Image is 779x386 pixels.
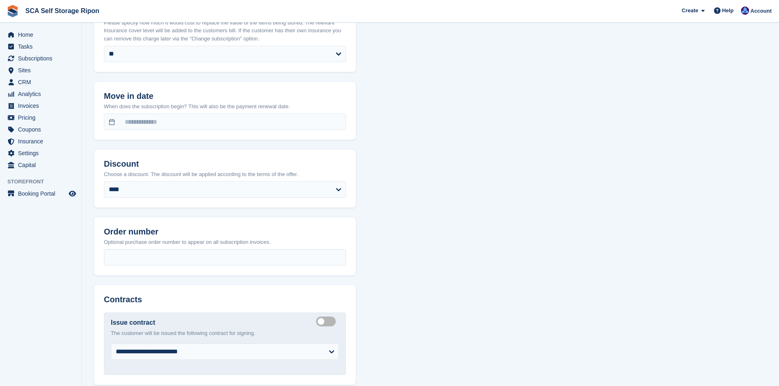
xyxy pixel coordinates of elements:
[18,112,67,123] span: Pricing
[18,65,67,76] span: Sites
[4,53,77,64] a: menu
[4,136,77,147] a: menu
[111,329,339,337] p: The customer will be issued the following contract for signing.
[18,136,67,147] span: Insurance
[4,147,77,159] a: menu
[4,88,77,100] a: menu
[4,100,77,112] a: menu
[741,7,749,15] img: Sarah Race
[4,65,77,76] a: menu
[104,170,346,178] p: Choose a discount. The discount will be applied according to the terms of the offer.
[682,7,698,15] span: Create
[104,295,346,304] h2: Contracts
[7,178,81,186] span: Storefront
[104,103,346,111] p: When does the subscription begin? This will also be the payment renewal date.
[18,76,67,88] span: CRM
[4,112,77,123] a: menu
[111,318,155,328] label: Issue contract
[722,7,734,15] span: Help
[18,159,67,171] span: Capital
[18,124,67,135] span: Coupons
[4,124,77,135] a: menu
[104,91,346,101] h2: Move in date
[104,19,346,43] p: Please specify how much it would cost to replace the value of the items being stored. The relevan...
[22,4,103,18] a: SCA Self Storage Ripon
[750,7,772,15] span: Account
[67,189,77,199] a: Preview store
[18,29,67,40] span: Home
[316,321,339,322] label: Create integrated contract
[4,188,77,199] a: menu
[4,76,77,88] a: menu
[18,147,67,159] span: Settings
[4,29,77,40] a: menu
[4,41,77,52] a: menu
[18,41,67,52] span: Tasks
[104,238,346,246] p: Optional purchase order number to appear on all subscription invoices.
[104,159,346,169] h2: Discount
[18,88,67,100] span: Analytics
[18,53,67,64] span: Subscriptions
[18,188,67,199] span: Booking Portal
[7,5,19,17] img: stora-icon-8386f47178a22dfd0bd8f6a31ec36ba5ce8667c1dd55bd0f319d3a0aa187defe.svg
[104,227,346,237] h2: Order number
[18,100,67,112] span: Invoices
[4,159,77,171] a: menu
